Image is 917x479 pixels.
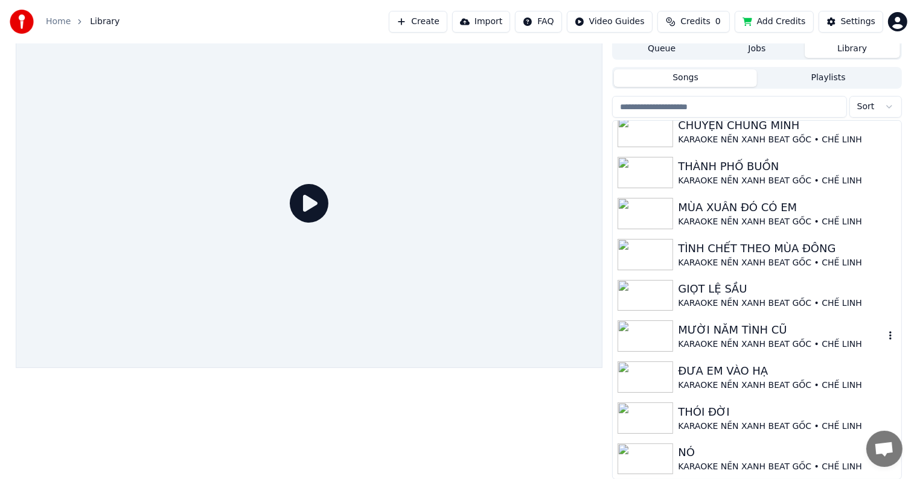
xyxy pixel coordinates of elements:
[735,11,814,33] button: Add Credits
[678,322,884,338] div: MƯỜI NĂM TÌNH CŨ
[805,40,900,58] button: Library
[678,420,896,433] div: KARAOKE NỀN XANH BEAT GỐC • CHẾ LINH
[515,11,561,33] button: FAQ
[10,10,34,34] img: youka
[657,11,730,33] button: Credits0
[678,281,896,297] div: GIỌT LỆ SẦU
[866,431,903,467] div: Open chat
[678,216,896,228] div: KARAOKE NỀN XANH BEAT GỐC • CHẾ LINH
[680,16,710,28] span: Credits
[857,101,875,113] span: Sort
[678,175,896,187] div: KARAOKE NỀN XANH BEAT GỐC • CHẾ LINH
[678,404,896,420] div: THÓI ĐỜI
[678,257,896,269] div: KARAOKE NỀN XANH BEAT GỐC • CHẾ LINH
[452,11,510,33] button: Import
[567,11,653,33] button: Video Guides
[678,461,896,473] div: KARAOKE NỀN XANH BEAT GỐC • CHẾ LINH
[757,69,900,87] button: Playlists
[678,379,896,392] div: KARAOKE NỀN XANH BEAT GỐC • CHẾ LINH
[678,158,896,175] div: THÀNH PHỐ BUỒN
[614,69,757,87] button: Songs
[715,16,721,28] span: 0
[709,40,805,58] button: Jobs
[678,240,896,257] div: TÌNH CHẾT THEO MÙA ĐÔNG
[678,338,884,351] div: KARAOKE NỀN XANH BEAT GỐC • CHẾ LINH
[614,40,709,58] button: Queue
[678,297,896,309] div: KARAOKE NỀN XANH BEAT GỐC • CHẾ LINH
[389,11,447,33] button: Create
[819,11,883,33] button: Settings
[678,134,896,146] div: KARAOKE NỀN XANH BEAT GỐC • CHẾ LINH
[678,117,896,134] div: CHUYỆN CHÚNG MÌNH
[841,16,875,28] div: Settings
[678,444,896,461] div: NÓ
[46,16,120,28] nav: breadcrumb
[46,16,71,28] a: Home
[90,16,120,28] span: Library
[678,363,896,379] div: ĐƯA EM VÀO HẠ
[678,199,896,216] div: MÙA XUÂN ĐÓ CÓ EM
